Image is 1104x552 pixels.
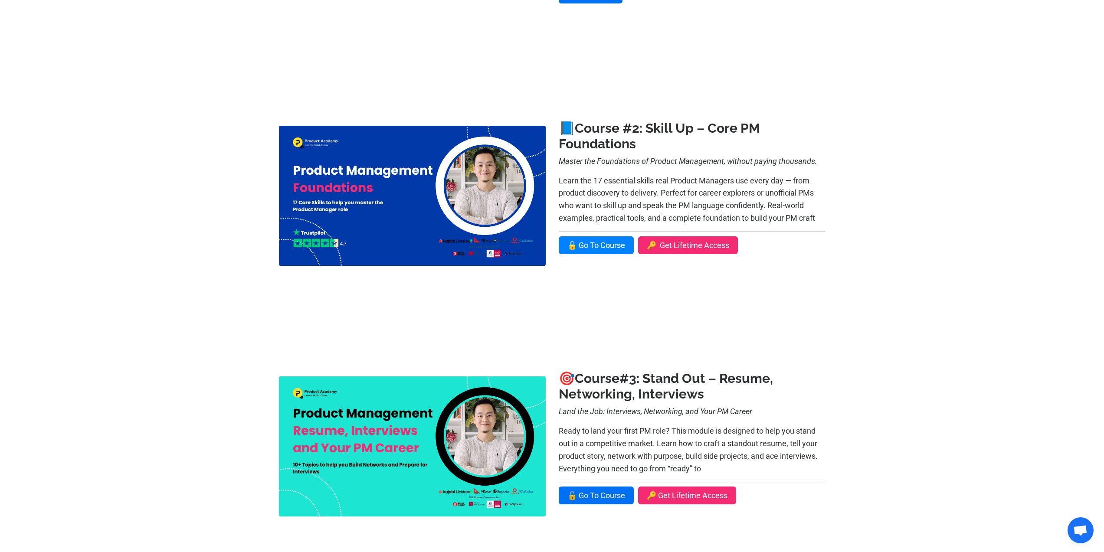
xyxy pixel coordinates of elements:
b: 🎯 [559,371,619,386]
i: Land the Job: Interviews, Networking, and Your PM Career [559,407,752,416]
a: #3: Stand Out – Resume, Networking, Interviews [559,371,773,402]
img: 18e8c6-d7d2-e488-c0a3-5dba115d520_13.png [279,376,546,516]
div: Open chat [1068,517,1094,543]
a: 2: Skill Up – Core PM Foundations [559,121,760,151]
p: Ready to land your first PM role? This module is designed to help you stand out in a competitive ... [559,425,826,475]
i: Master the Foundations of Product Management, without paying thousands. [559,157,817,166]
img: 62b2441-a0a2-b5e6-bea-601a6a2a63b_12.png [279,126,546,266]
a: 🔑 Get Lifetime Access [638,487,736,504]
p: Learn the 17 essential skills real Product Managers use every day — from product discovery to del... [559,175,826,225]
a: Course # [575,121,632,136]
a: Course [575,371,619,386]
a: 🔑 Get Lifetime Access [638,236,738,254]
a: 🔓 Go To Course [559,487,634,504]
b: 📘 [559,121,632,136]
a: 🔓 Go To Course [559,236,634,254]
